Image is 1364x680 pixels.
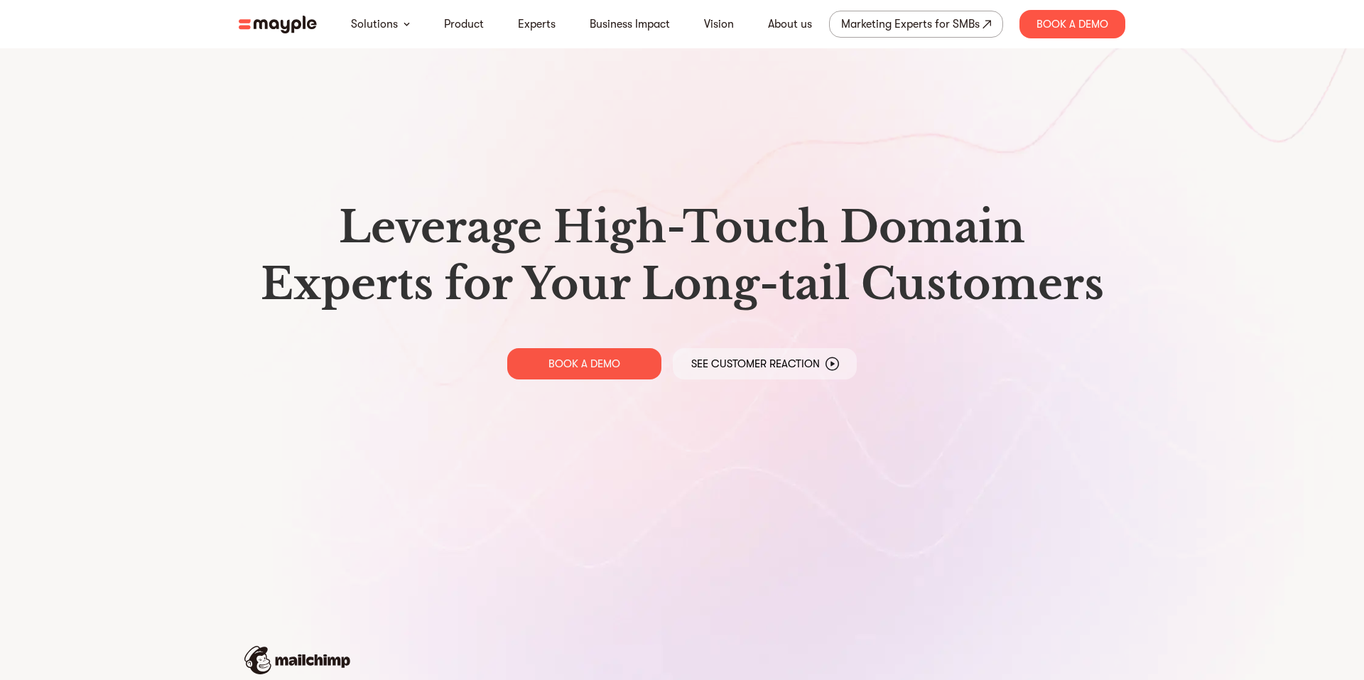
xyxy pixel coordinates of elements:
a: Marketing Experts for SMBs [829,11,1003,38]
a: About us [768,16,812,33]
img: mailchimp-logo [244,646,350,674]
a: Experts [518,16,556,33]
a: Business Impact [590,16,670,33]
p: See Customer Reaction [691,357,820,371]
a: BOOK A DEMO [507,348,661,379]
div: Book A Demo [1019,10,1125,38]
a: Vision [704,16,734,33]
a: Solutions [351,16,398,33]
img: mayple-logo [239,16,317,33]
p: BOOK A DEMO [548,357,620,371]
div: Marketing Experts for SMBs [841,14,980,34]
h1: Leverage High-Touch Domain Experts for Your Long-tail Customers [250,199,1114,313]
a: See Customer Reaction [673,348,857,379]
a: Product [444,16,484,33]
img: arrow-down [404,22,410,26]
